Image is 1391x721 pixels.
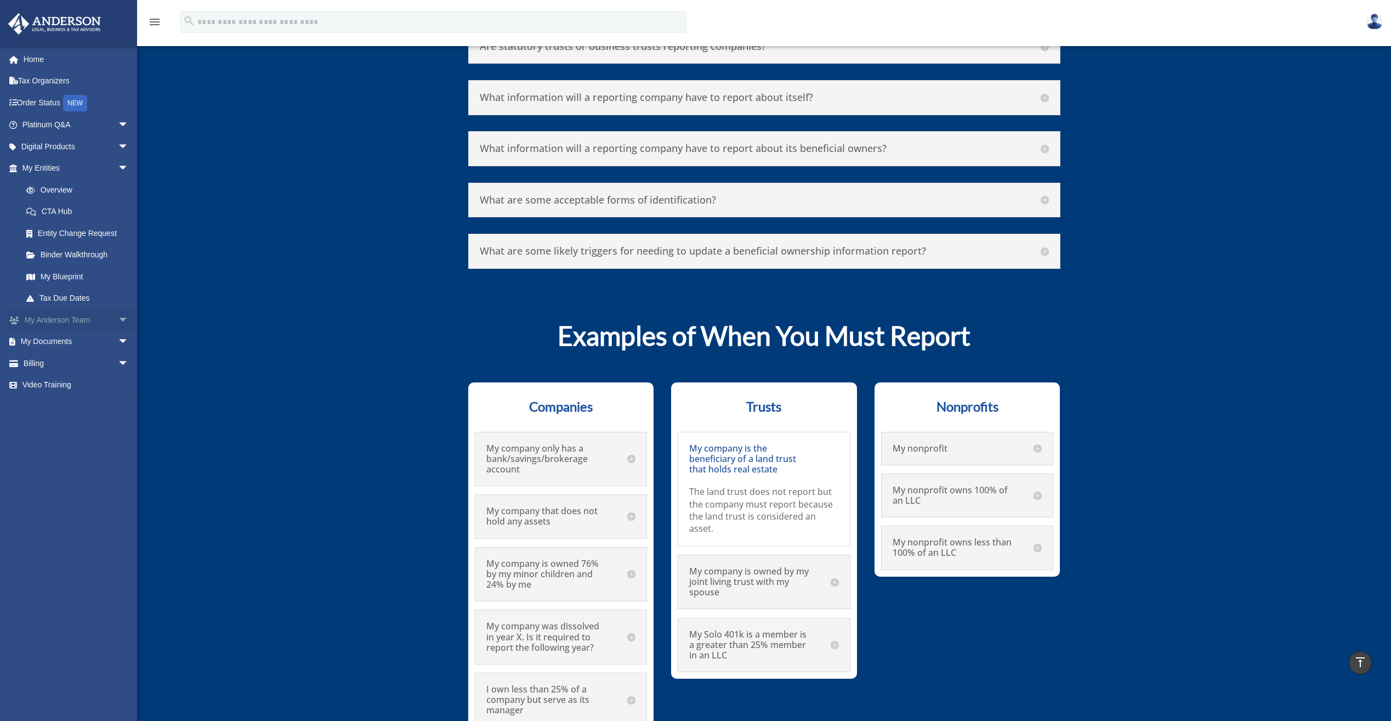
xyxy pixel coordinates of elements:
[8,309,145,331] a: My Anderson Teamarrow_drop_down
[15,201,140,223] a: CTA Hub
[486,621,635,653] h5: My company was dissolved in year X. Is it required to report the following year?
[689,443,838,475] h5: My company is the beneficiary of a land trust that holds real estate
[15,288,145,309] a: Tax Due Dates
[148,15,161,29] i: menu
[480,41,1049,53] h5: Are statutory trusts or business trusts reporting companies?
[118,352,140,375] span: arrow_drop_down
[8,374,145,396] a: Video Training
[1366,14,1383,30] img: User Pic
[8,136,145,157] a: Digital Productsarrow_drop_down
[8,92,145,114] a: Order StatusNEW
[881,400,1053,419] h2: Nonprofits
[689,486,838,535] p: The land trust does not report but the company must report because the land trust is considered a...
[183,15,195,27] i: search
[8,114,145,136] a: Platinum Q&Aarrow_drop_down
[8,331,145,353] a: My Documentsarrow_drop_down
[118,114,140,137] span: arrow_drop_down
[8,48,145,70] a: Home
[689,566,838,598] h5: My company is owned by my joint living trust with my spouse
[15,179,145,201] a: Overview
[118,331,140,353] span: arrow_drop_down
[8,70,145,92] a: Tax Organizers
[468,320,1060,357] h2: Examples of When You Must Report
[486,443,635,475] h5: My company only has a bank/savings/brokerage account
[480,245,1049,257] h5: What are some likely triggers for needing to update a beneficial ownership information report?
[15,222,145,244] a: Entity Change Request
[486,506,635,527] h5: My company that does not hold any assets
[118,309,140,331] span: arrow_drop_down
[1349,651,1372,674] a: vertical_align_top
[689,629,838,661] h5: My Solo 401k is a member is a greater than 25% member in an LLC
[480,143,1049,155] h5: What information will a reporting company have to report about its beneficial owners?
[15,244,145,266] a: Binder Walkthrough
[1354,656,1367,669] i: vertical_align_top
[118,157,140,180] span: arrow_drop_down
[893,537,1042,558] h5: My nonprofit owns less than 100% of an LLC
[148,19,161,29] a: menu
[678,400,850,419] h2: Trusts
[486,559,635,590] h5: My company is owned 76% by my minor children and 24% by me
[5,13,104,35] img: Anderson Advisors Platinum Portal
[8,157,145,179] a: My Entitiesarrow_drop_down
[8,352,145,374] a: Billingarrow_drop_down
[15,266,145,288] a: My Blueprint
[63,95,87,111] div: NEW
[893,485,1042,506] h5: My nonprofit owns 100% of an LLC
[118,136,140,158] span: arrow_drop_down
[480,92,1049,104] h5: What information will a reporting company have to report about itself?
[475,400,647,419] h2: Companies
[486,684,635,716] h5: I own less than 25% of a company but serve as its manager
[893,443,1042,454] h5: My nonprofit
[480,194,1049,206] h5: What are some acceptable forms of identification?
